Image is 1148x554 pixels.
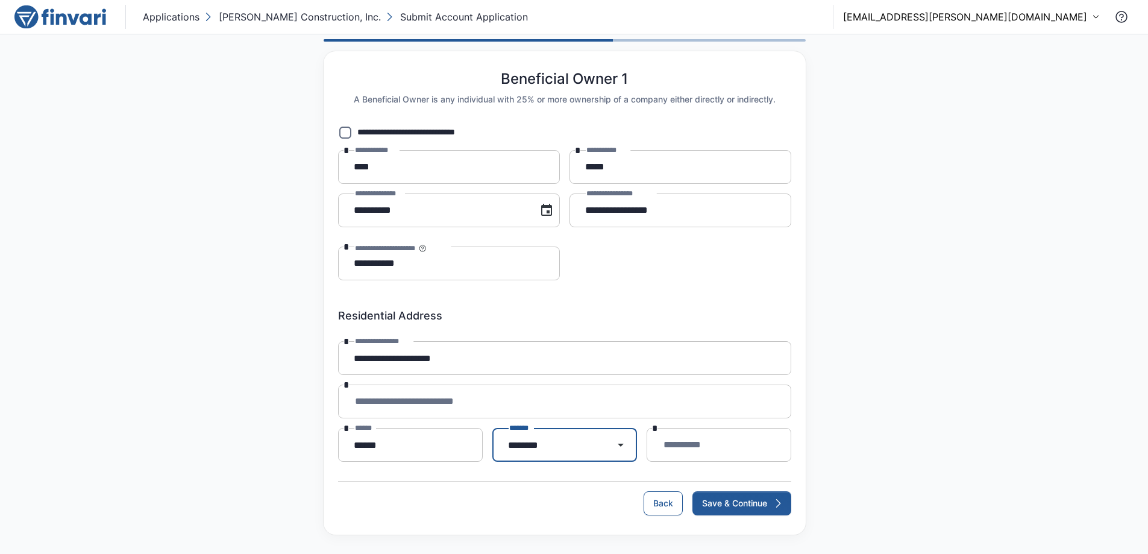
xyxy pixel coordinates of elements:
[354,93,776,106] h6: A Beneficial Owner is any individual with 25% or more ownership of a company either directly or i...
[692,491,791,515] button: Save & Continue
[383,7,530,27] button: Submit Account Application
[843,10,1100,24] button: [EMAIL_ADDRESS][PERSON_NAME][DOMAIN_NAME]
[843,10,1087,24] p: [EMAIL_ADDRESS][PERSON_NAME][DOMAIN_NAME]
[338,309,791,323] h6: Residential Address
[219,10,381,24] p: [PERSON_NAME] Construction, Inc.
[535,198,559,222] button: Choose date, selected date is Sep 15, 1946
[644,491,683,515] button: Back
[14,5,106,29] img: logo
[140,7,202,27] button: Applications
[400,10,528,24] p: Submit Account Application
[202,7,383,27] button: [PERSON_NAME] Construction, Inc.
[609,433,633,457] button: Open
[501,71,628,88] h5: Beneficial Owner 1
[1109,5,1134,29] button: Contact Support
[143,10,199,24] p: Applications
